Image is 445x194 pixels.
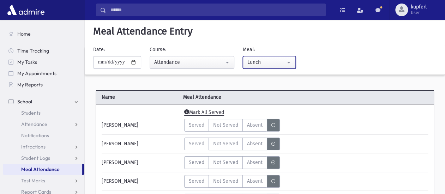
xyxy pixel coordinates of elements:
[213,177,238,185] span: Not Served
[189,159,204,166] span: Served
[3,175,84,186] a: Test Marks
[17,81,43,88] span: My Reports
[184,156,280,169] div: MeaStatus
[17,70,56,77] span: My Appointments
[102,159,138,166] span: [PERSON_NAME]
[93,46,105,53] label: Date:
[21,155,50,161] span: Student Logs
[411,10,427,16] span: User
[21,121,47,127] span: Attendance
[150,46,166,53] label: Course:
[243,56,296,69] button: Lunch
[213,140,238,147] span: Not Served
[21,177,45,184] span: Test Marks
[17,31,31,37] span: Home
[102,140,138,147] span: [PERSON_NAME]
[213,121,238,129] span: Not Served
[247,159,263,166] span: Absent
[189,177,204,185] span: Served
[3,152,84,164] a: Student Logs
[3,130,84,141] a: Notifications
[247,121,263,129] span: Absent
[154,59,224,66] div: Attendance
[189,140,204,147] span: Served
[3,68,84,79] a: My Appointments
[102,121,138,129] span: [PERSON_NAME]
[213,159,238,166] span: Not Served
[3,28,84,40] a: Home
[184,175,280,188] div: MeaStatus
[247,59,285,66] div: Lunch
[3,164,82,175] a: Meal Attendance
[3,119,84,130] a: Attendance
[21,144,46,150] span: Infractions
[3,141,84,152] a: Infractions
[180,93,265,101] span: Meal Attendance
[184,138,280,150] div: MeaStatus
[247,140,263,147] span: Absent
[96,93,180,101] span: Name
[102,177,138,185] span: [PERSON_NAME]
[3,45,84,56] a: Time Tracking
[21,132,49,139] span: Notifications
[243,46,255,53] label: Meal:
[6,3,46,17] img: AdmirePro
[21,166,60,172] span: Meal Attendance
[3,107,84,119] a: Students
[17,98,32,105] span: School
[189,121,204,129] span: Served
[17,59,37,65] span: My Tasks
[3,56,84,68] a: My Tasks
[90,25,439,37] h5: Meal Attendance Entry
[3,96,84,107] a: School
[21,110,41,116] span: Students
[184,119,280,132] div: MeaStatus
[150,56,234,69] button: Attendance
[106,4,325,16] input: Search
[3,79,84,90] a: My Reports
[184,109,224,116] span: Mark All Served
[411,4,427,10] span: kupferl
[17,48,49,54] span: Time Tracking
